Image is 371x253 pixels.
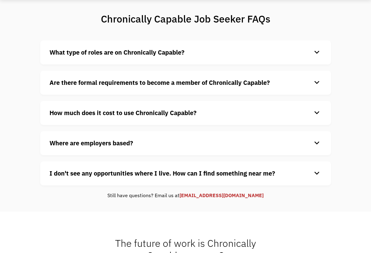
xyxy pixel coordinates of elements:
[312,139,322,148] div: keyboard_arrow_down
[179,192,264,198] a: [EMAIL_ADDRESS][DOMAIN_NAME]
[50,48,184,56] strong: What type of roles are on Chronically Capable?
[40,192,331,199] div: Still have questions? Email us at
[50,139,133,147] strong: Where are employers based?
[312,108,322,118] div: keyboard_arrow_down
[312,78,322,87] div: keyboard_arrow_down
[50,169,275,177] strong: I don't see any opportunities where I live. How can I find something near me?
[312,48,322,57] div: keyboard_arrow_down
[50,78,270,87] strong: Are there formal requirements to become a member of Chronically Capable?
[50,109,196,117] strong: How much does it cost to use Chronically Capable?
[76,13,295,25] h1: Chronically Capable Job Seeker FAQs
[312,169,322,178] div: keyboard_arrow_down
